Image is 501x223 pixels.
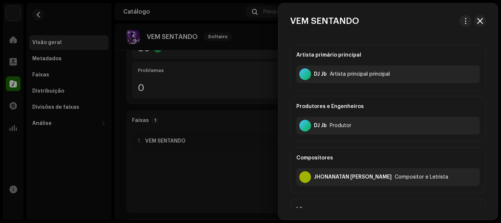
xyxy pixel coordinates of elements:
[296,207,314,212] font: Idioma
[314,72,327,77] font: DJ Jb
[290,17,359,25] font: VEM SENTANDO
[330,123,351,128] font: Produtor
[296,53,361,58] font: Artista primário principal
[395,175,448,180] font: Compositor e Letrista
[314,71,327,77] div: DJ Jb
[314,175,392,180] font: JHONANATAN [PERSON_NAME]
[296,104,364,109] font: Produtores e Engenheiros
[314,123,327,128] font: DJ Jb
[314,174,392,180] div: JHONANATAN NATAN GOMES BATISTA
[296,155,333,161] font: Compositores
[330,72,390,77] font: Artista principal principal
